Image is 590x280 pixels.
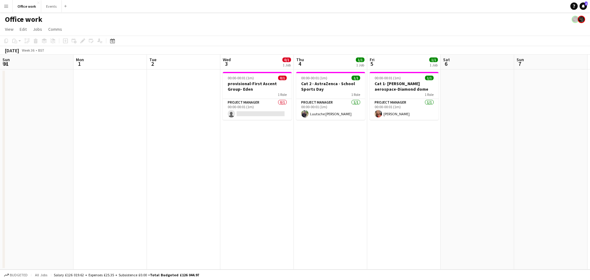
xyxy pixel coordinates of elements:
span: Sun [517,57,524,62]
button: Budgeted [3,272,29,278]
span: 0/1 [282,57,291,62]
span: Mon [76,57,84,62]
span: Thu [296,57,304,62]
span: Sat [443,57,450,62]
span: 1/1 [356,57,364,62]
span: Week 36 [20,48,36,53]
div: BST [38,48,44,53]
span: 1/1 [425,76,434,80]
span: Wed [223,57,231,62]
span: View [5,26,14,32]
span: Budgeted [10,273,28,277]
app-job-card: 00:00-00:01 (1m)1/1Cat 2 - AstraZenca - School Sports Day1 RoleProject Manager1/100:00-00:01 (1m)... [296,72,365,120]
div: 1 Job [356,63,364,67]
span: Tue [149,57,156,62]
app-card-role: Project Manager1/100:00-00:01 (1m)[PERSON_NAME] [370,99,439,120]
span: 5 [369,60,375,67]
span: 0/1 [278,76,287,80]
h3: provisional-First Ascent Group- Eden [223,81,292,92]
a: Comms [46,25,65,33]
app-user-avatar: Blue Hat [572,16,579,23]
app-job-card: 00:00-00:01 (1m)1/1Cat 1- [PERSON_NAME] aerospace-Diamond dome1 RoleProject Manager1/100:00-00:01... [370,72,439,120]
span: Sun [2,57,10,62]
div: 1 Job [283,63,291,67]
app-user-avatar: Blue Hat [578,16,585,23]
app-card-role: Project Manager1/100:00-00:01 (1m)Luutsche [PERSON_NAME] [296,99,365,120]
span: 00:00-00:01 (1m) [228,76,254,80]
span: 3 [222,60,231,67]
h3: Cat 2 - AstraZenca - School Sports Day [296,81,365,92]
h3: Cat 1- [PERSON_NAME] aerospace-Diamond dome [370,81,439,92]
a: 1 [580,2,587,10]
a: View [2,25,16,33]
button: Events [41,0,62,12]
span: All jobs [34,273,49,277]
span: 31 [2,60,10,67]
span: Total Budgeted £126 044.97 [150,273,199,277]
span: 1 Role [351,92,360,97]
span: Comms [48,26,62,32]
a: Edit [17,25,29,33]
app-card-role: Project Manager0/100:00-00:01 (1m) [223,99,292,120]
a: Jobs [30,25,45,33]
span: 00:00-00:01 (1m) [301,76,327,80]
span: 00:00-00:01 (1m) [375,76,401,80]
span: 7 [516,60,524,67]
span: 1 Role [278,92,287,97]
div: Salary £126 019.62 + Expenses £25.35 + Subsistence £0.00 = [54,273,199,277]
app-job-card: 00:00-00:01 (1m)0/1provisional-First Ascent Group- Eden1 RoleProject Manager0/100:00-00:01 (1m) [223,72,292,120]
span: 1/1 [352,76,360,80]
span: 1 [585,2,588,6]
h1: Office work [5,15,42,24]
span: 1 Role [425,92,434,97]
span: 1 [75,60,84,67]
span: 2 [148,60,156,67]
div: [DATE] [5,47,19,53]
span: Jobs [33,26,42,32]
div: 1 Job [430,63,438,67]
span: 4 [295,60,304,67]
span: 6 [442,60,450,67]
button: Office work [13,0,41,12]
span: Edit [20,26,27,32]
span: Fri [370,57,375,62]
span: 1/1 [429,57,438,62]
